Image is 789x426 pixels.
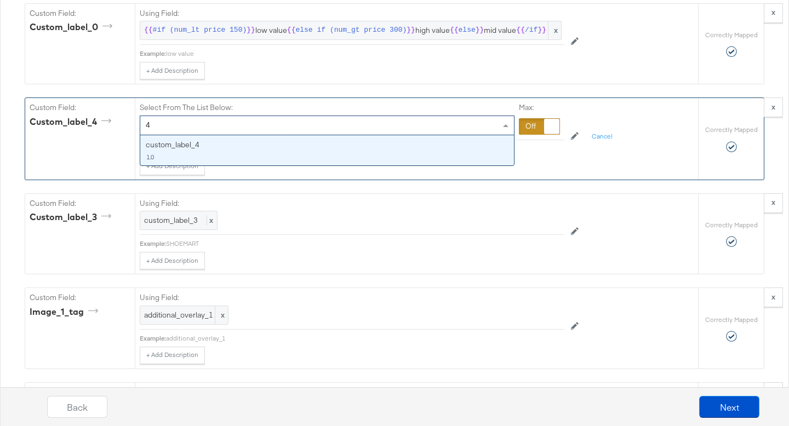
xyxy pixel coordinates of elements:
[166,334,564,343] div: additional_overlay_1
[30,211,115,223] div: custom_label_3
[144,310,224,320] span: additional_overlay_1
[30,21,116,33] div: custom_label_0
[140,292,564,303] label: Using Field:
[47,396,107,418] button: Back
[140,198,564,209] label: Using Field:
[764,97,783,117] button: x
[450,25,459,36] span: {{
[140,252,205,269] button: + Add Description
[699,396,759,418] button: Next
[771,102,775,112] strong: x
[771,197,775,207] strong: x
[140,334,166,343] div: Example:
[166,239,564,248] div: SHOEMART
[287,25,296,36] span: {{
[705,315,758,324] label: Correctly Mapped
[538,25,546,36] span: }}
[140,347,205,364] button: + Add Description
[705,31,758,39] label: Correctly Mapped
[764,287,783,307] button: x
[516,25,525,36] span: {{
[30,116,115,128] div: custom_label_4
[525,25,538,36] span: /if
[764,3,783,23] button: x
[30,292,130,303] label: Custom Field:
[764,193,783,213] button: x
[30,8,130,19] label: Custom Field:
[144,25,153,36] span: {{
[30,306,102,318] div: image_1_tag
[166,49,564,58] div: low value
[140,62,205,79] button: + Add Description
[705,125,758,134] label: Correctly Mapped
[548,21,561,39] span: x
[140,49,166,58] div: Example:
[585,128,619,146] button: Cancel
[140,135,514,165] div: custom_label_4
[476,25,484,36] span: }}
[519,102,560,113] label: Max:
[140,158,205,175] button: + Add Description
[215,306,228,324] span: x
[207,215,213,225] span: x
[140,239,166,248] div: Example:
[140,8,564,19] label: Using Field:
[407,25,415,36] span: }}
[30,102,130,113] label: Custom Field:
[140,102,233,113] label: Select From The List Below:
[459,25,476,36] span: else
[146,140,508,150] div: custom_label_4
[771,292,775,302] strong: x
[146,153,508,161] div: 1.0
[295,25,407,36] span: else if (num_gt price 300)
[153,25,247,36] span: #if (num_lt price 150)
[144,25,557,36] span: low value high value mid value
[705,221,758,229] label: Correctly Mapped
[771,7,775,17] strong: x
[144,215,198,225] span: custom_label_3
[30,198,130,209] label: Custom Field:
[247,25,255,36] span: }}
